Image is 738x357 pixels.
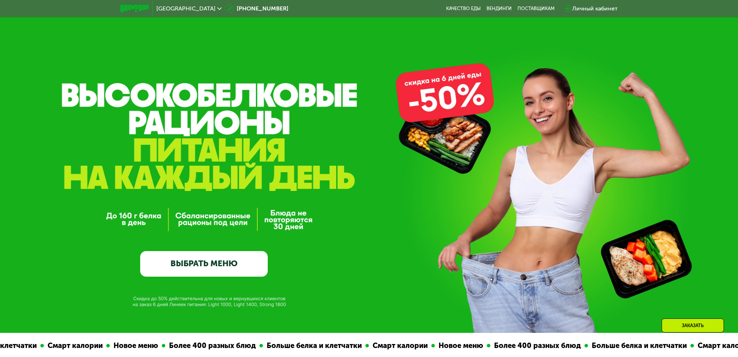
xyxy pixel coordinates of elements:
a: ВЫБРАТЬ МЕНЮ [140,251,268,277]
div: Личный кабинет [572,4,618,13]
div: Заказать [662,318,724,333]
div: Более 400 разных блюд [490,340,584,351]
span: [GEOGRAPHIC_DATA] [156,6,215,12]
div: Больше белка и клетчатки [263,340,365,351]
a: Качество еды [446,6,481,12]
div: Смарт калории [44,340,106,351]
div: Более 400 разных блюд [165,340,259,351]
a: [PHONE_NUMBER] [225,4,288,13]
div: Смарт калории [369,340,431,351]
div: Больше белка и клетчатки [588,340,690,351]
a: Вендинги [486,6,512,12]
div: поставщикам [517,6,555,12]
div: Новое меню [110,340,161,351]
div: Новое меню [435,340,486,351]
